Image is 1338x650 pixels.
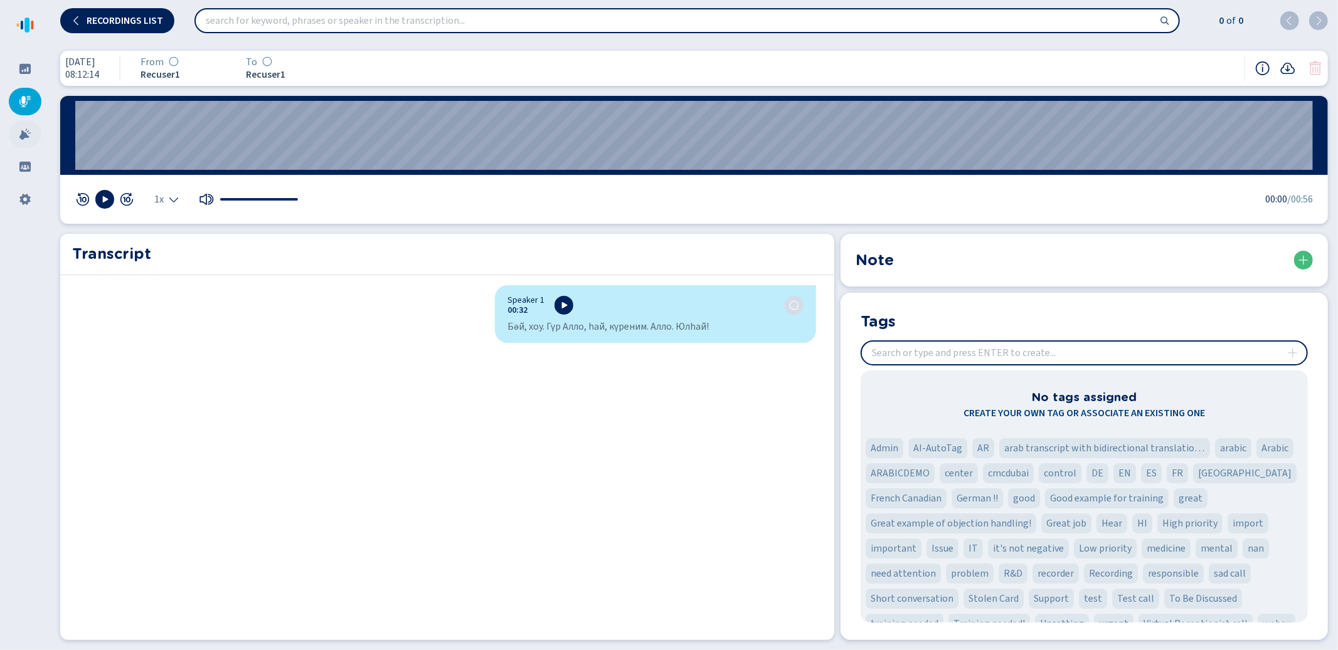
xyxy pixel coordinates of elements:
div: Tag 'problem' [946,564,994,584]
div: Tag 'mental' [1196,538,1238,558]
svg: groups-filled [19,160,31,173]
div: Tag 'Training needed!' [948,614,1030,634]
span: Good example for training [1050,491,1164,506]
div: Tag 'arabic' [1215,438,1251,458]
span: mental [1201,541,1233,556]
span: Test call [1117,591,1154,606]
button: skip 10 sec fwd [Hotkey: arrow-right] [119,192,134,207]
div: Tag 'cmcdubai' [983,463,1034,483]
div: Tag 'German !!' [952,488,1003,508]
div: Tag 'Francia' [1193,463,1297,483]
div: Tag 'good' [1008,488,1040,508]
div: Tag 'Test call' [1112,589,1159,609]
span: cmcdubai [988,466,1029,481]
span: 1x [154,194,164,204]
div: Tag 'urgent' [1094,614,1134,634]
button: Mute [199,192,214,207]
div: Tag 'Good example for training' [1045,488,1169,508]
div: Tag 'Short conversation' [866,589,958,609]
span: it's not negative [993,541,1064,556]
span: problem [951,566,989,581]
span: Upsetting [1040,616,1084,631]
div: Settings [9,186,41,213]
div: Tag 'Support' [1029,589,1074,609]
div: Tag 'sad call' [1209,564,1251,584]
span: important [871,541,916,556]
div: Tag 'French Canadian' [866,488,947,508]
div: Tag 'Great example of objection handling!' [866,513,1036,533]
div: Tag 'ARABICDEMO' [866,463,935,483]
button: Recordings list [60,8,174,33]
div: Tag 'Admin' [866,438,903,458]
div: Tag 'Recording' [1084,564,1138,584]
span: Recordings list [87,16,163,26]
div: Sentiment analysis in progress... [169,56,179,68]
div: Tag 'IT' [964,538,983,558]
span: recorder [1038,566,1074,581]
div: Recordings [9,88,41,115]
input: search for keyword, phrases or speaker in the transcription... [196,9,1179,32]
span: FR [1172,466,1183,481]
svg: info-circle [1255,61,1270,76]
div: Tag 'it's not negative' [988,538,1069,558]
svg: mic-fill [19,95,31,108]
button: skip 10 sec rev [Hotkey: arrow-left] [75,192,90,207]
span: From [141,56,164,68]
div: Tag 'need attention' [866,564,941,584]
span: [DATE] [65,56,99,68]
div: Sentiment analysis in progress... [262,56,272,68]
div: Tag 'recorder' [1033,564,1079,584]
button: next (ENTER) [1309,11,1328,30]
div: Select the playback speed [154,194,179,204]
span: EN [1118,466,1131,481]
div: Groups [9,153,41,181]
span: arabic [1220,441,1246,456]
span: Speaker 1 [507,295,544,305]
div: Tag 'test' [1079,589,1107,609]
div: Tag 'Low priority' [1074,538,1137,558]
svg: icon-emoji-silent [789,300,799,310]
span: Issue [932,541,953,556]
span: German !! [957,491,998,506]
span: great [1179,491,1203,506]
span: Recording [1089,566,1133,581]
div: Tag 'High priority' [1157,513,1223,533]
span: good [1013,491,1035,506]
svg: plus [1288,348,1298,358]
div: Tag 'Great job' [1041,513,1091,533]
svg: search [1160,16,1170,26]
svg: cloud-arrow-down-fill [1280,61,1295,76]
span: Hear [1102,516,1122,531]
span: 0 [1236,13,1244,28]
button: previous (shift + ENTER) [1280,11,1299,30]
button: 00:32 [507,305,528,315]
div: Tag 'nan' [1243,538,1269,558]
div: Tag 'arab transcript with bidirectional translation 'fashion'' [999,438,1210,458]
span: 08:12:14 [65,69,99,80]
div: Tag 'ES' [1141,463,1162,483]
span: To Be Discussed [1169,591,1237,606]
svg: chevron-right [1314,16,1324,26]
svg: trash-fill [1308,61,1323,76]
span: of [1224,13,1236,28]
div: Tag 'medicine' [1142,538,1191,558]
h2: Note [856,249,894,271]
div: Tag 'AR' [972,438,994,458]
span: IT [969,541,978,556]
input: Search or type and press ENTER to create... [862,342,1307,364]
svg: plus [1298,255,1309,265]
span: Great example of objection handling! [871,516,1031,531]
svg: play [559,300,569,310]
div: Tag 'important' [866,538,921,558]
div: Tag 'training needed' [866,614,943,634]
span: Recuser1 [246,69,321,80]
span: Training needed! [953,616,1025,631]
div: Tag 'great' [1174,488,1208,508]
svg: dashboard-filled [19,63,31,75]
span: DE [1091,466,1103,481]
span: medicine [1147,541,1186,556]
span: ARABICDEMO [871,466,930,481]
button: Your role doesn't allow you to delete this conversation [1308,61,1323,76]
span: R&D [1004,566,1022,581]
span: Virtual Receptionist call [1144,616,1248,631]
